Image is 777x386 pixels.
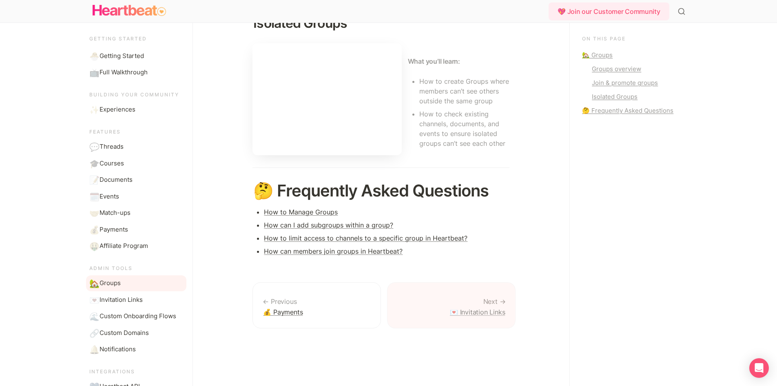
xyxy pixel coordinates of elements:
span: Getting Started [100,51,144,61]
a: 🐣Getting Started [86,48,186,64]
a: 💖 Join our Customer Community [549,2,672,20]
a: 🤔 Frequently Asked Questions [582,106,682,116]
a: 💌Invitation Links [86,292,186,308]
a: How to limit access to channels to a specific group in Heartbeat? [264,234,467,242]
span: 🐣 [89,51,97,60]
span: Admin Tools [89,265,133,271]
span: Getting started [89,36,147,42]
h1: 🤔 Frequently Asked Questions [252,181,509,200]
a: 🔔Notifications [86,341,186,357]
span: Documents [100,175,133,185]
li: How to create Groups where members can’t see others outside the same group [419,75,510,107]
span: Custom Onboarding Flows [100,312,176,321]
a: 📝Documents [86,172,186,188]
span: 💌 [89,295,97,303]
span: On this page [582,36,626,42]
span: 📝 [89,175,97,183]
span: Match-ups [100,208,131,218]
a: How to Manage Groups [264,208,338,216]
span: Integrations [89,368,135,375]
div: Open Intercom Messenger [749,358,769,378]
a: 💬Threads [86,139,186,155]
a: Join & promote groups [582,78,682,88]
span: 📺 [89,68,97,76]
span: 🏡 [89,279,97,287]
a: 🔗Custom Domains [86,325,186,341]
a: How can I add subgroups within a group? [264,221,393,229]
span: Groups [100,279,121,288]
span: 🔔 [89,345,97,353]
span: ✨ [89,105,97,113]
div: Groups overview [592,64,682,74]
span: Events [100,192,119,201]
a: 🎓Courses [86,156,186,172]
span: 🗓️ [89,192,97,200]
span: 🔗 [89,328,97,337]
a: 💌 Invitation Links [387,282,516,328]
a: 🗓️Events [86,189,186,205]
a: 🤝Match-ups [86,205,186,221]
div: 💖 Join our Customer Community [549,2,669,20]
span: Building your community [89,91,179,98]
span: Courses [100,159,124,168]
img: Logo [93,2,166,19]
span: Custom Domains [100,328,149,338]
a: 💰 Payments [252,282,381,328]
span: Features [89,129,121,135]
a: 🏡 Groups [582,50,682,60]
span: 💬 [89,142,97,150]
span: Threads [100,142,124,152]
a: Groups overview [582,64,682,74]
span: Full Walkthrough [100,68,148,77]
a: How can members join groups in Heartbeat? [264,247,403,255]
span: Payments [100,225,128,234]
span: 🎓 [89,159,97,167]
span: 🤑 [89,241,97,250]
span: 🤝 [89,208,97,216]
div: Isolated Groups [592,92,682,102]
span: Experiences [100,105,135,114]
span: Invitation Links [100,295,143,305]
a: 🌊Custom Onboarding Flows [86,308,186,324]
span: Notifications [100,345,136,354]
div: Join & promote groups [592,78,682,88]
h2: Isolated Groups [252,12,509,34]
span: 💰 [89,225,97,233]
a: 📺Full Walkthrough [86,65,186,80]
a: Isolated Groups [582,92,682,102]
li: How to check existing channels, documents, and events to ensure isolated groups can’t see each other [419,108,510,149]
span: 🌊 [89,312,97,320]
a: 💰Payments [86,222,186,238]
strong: What you’ll learn: [408,57,460,65]
iframe: www.loom.com [252,43,401,155]
a: ✨Experiences [86,102,186,118]
a: 🤑Affiliate Program [86,238,186,254]
span: Affiliate Program [100,241,148,251]
a: 🏡Groups [86,275,186,291]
